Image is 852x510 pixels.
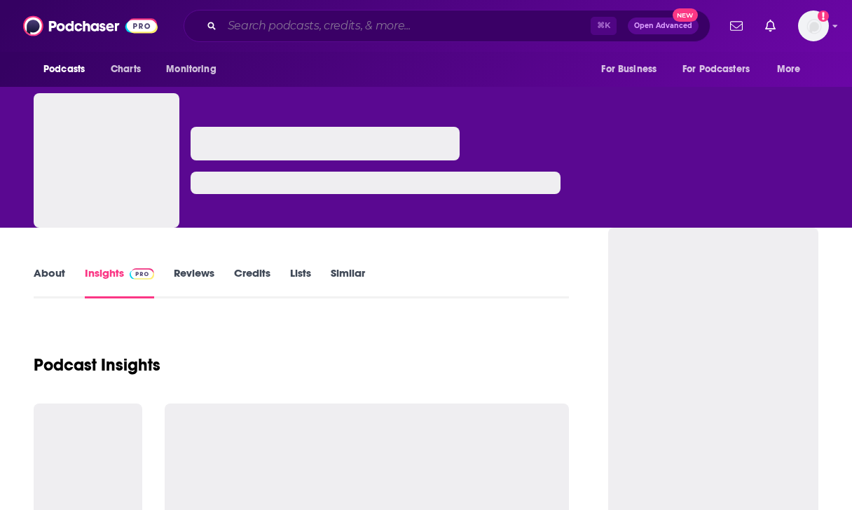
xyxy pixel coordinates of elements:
button: open menu [156,56,234,83]
img: User Profile [798,11,829,41]
h1: Podcast Insights [34,354,160,375]
span: Open Advanced [634,22,692,29]
a: InsightsPodchaser Pro [85,266,154,298]
a: About [34,266,65,298]
span: Podcasts [43,60,85,79]
a: Show notifications dropdown [760,14,781,38]
svg: Add a profile image [818,11,829,22]
span: Monitoring [166,60,216,79]
img: Podchaser Pro [130,268,154,280]
button: Show profile menu [798,11,829,41]
a: Show notifications dropdown [724,14,748,38]
button: open menu [673,56,770,83]
button: Open AdvancedNew [628,18,699,34]
a: Similar [331,266,365,298]
button: open menu [34,56,103,83]
span: For Podcasters [682,60,750,79]
span: Charts [111,60,141,79]
a: Credits [234,266,270,298]
div: Search podcasts, credits, & more... [184,10,710,42]
button: open menu [591,56,674,83]
a: Lists [290,266,311,298]
span: ⌘ K [591,17,617,35]
img: Podchaser - Follow, Share and Rate Podcasts [23,13,158,39]
input: Search podcasts, credits, & more... [222,15,591,37]
span: Logged in as isabellaN [798,11,829,41]
span: For Business [601,60,657,79]
a: Reviews [174,266,214,298]
button: open menu [767,56,818,83]
a: Charts [102,56,149,83]
span: More [777,60,801,79]
span: New [673,8,698,22]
